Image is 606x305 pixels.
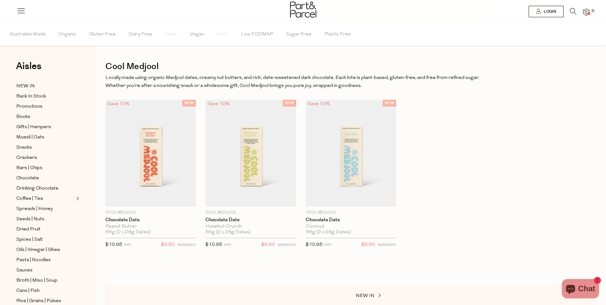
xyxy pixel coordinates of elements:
[324,243,332,247] small: RRP
[161,241,175,249] span: $9.90
[290,2,316,18] img: Part&Parcel
[16,297,74,305] a: Rice | Grains | Pulses
[16,297,61,305] span: Rice | Grains | Pulses
[356,292,420,300] a: NEW IN
[205,230,251,235] span: 56g (2 x 28g Dates)
[16,184,74,192] a: Drinking Chocolate
[205,224,296,230] div: Hazelnut Crunch
[16,133,74,141] a: Muesli | Oats
[16,195,43,203] span: Coffee | Tea
[16,154,74,162] a: Crackers
[16,154,37,162] span: Crackers
[105,74,496,90] p: Locally made using organic Medjool dates, creamy nut butters, and rich, date-sweetened dark choco...
[286,23,311,46] span: Sugar Free
[306,100,396,207] img: Chocolate Date
[16,92,74,100] a: Back In Stock
[378,243,396,247] small: MEMBERS
[16,174,74,182] a: Chocolate
[356,293,374,298] span: NEW IN
[16,82,35,90] span: NEW IN
[205,100,296,207] img: Chocolate Date
[306,224,396,230] div: Coconut
[10,23,46,46] span: Australian Made
[16,287,74,295] a: Cans | Fish
[105,224,196,230] div: Peanut Butter
[205,217,296,223] a: Chocolate Date
[16,113,74,121] a: Books
[105,210,196,215] p: Cool Medjool
[16,103,74,111] a: Promotions
[16,266,74,274] a: Sauces
[16,277,58,285] span: Broth | Miso | Soup
[205,242,222,247] span: $10.95
[16,246,74,254] a: Oils | Vinegar | Ghee
[261,241,275,249] span: $9.90
[278,243,296,247] small: MEMBERS
[383,100,396,106] span: NEW
[306,210,396,215] p: Cool Medjool
[177,243,196,247] small: MEMBERS
[105,230,151,235] span: 56g (2 x 28g Dates)
[16,267,33,274] span: Sauces
[182,100,196,106] span: NEW
[217,23,228,46] span: Keto
[105,59,596,74] h1: Cool Medjool
[105,242,122,247] span: $10.95
[361,241,375,249] span: $9.90
[542,9,556,14] span: Login
[16,205,74,213] a: Spreads | Honey
[306,230,351,235] span: 56g (2 x 28g Dates)
[16,236,74,244] a: Spices | Salt
[16,185,58,192] span: Drinking Chocolate
[224,243,231,247] small: RRP
[583,9,589,15] a: 0
[16,256,51,264] span: Pasta | Noodles
[16,164,74,172] a: Bars | Chips
[529,6,564,17] a: Login
[16,287,40,295] span: Cans | Fish
[16,123,51,131] span: Gifts | Hampers
[205,100,232,108] div: Save 10%
[16,175,39,182] span: Chocolate
[89,23,116,46] span: Gluten Free
[16,195,74,203] a: Coffee | Tea
[16,215,74,223] a: Seeds | Nuts
[205,210,296,215] p: Cool Medjool
[16,144,74,152] a: Snacks
[16,236,43,244] span: Spices | Salt
[58,23,76,46] span: Organic
[16,113,30,121] span: Books
[16,61,42,77] a: Aisles
[283,100,296,106] span: NEW
[306,100,332,108] div: Save 10%
[16,246,60,254] span: Oils | Vinegar | Ghee
[16,144,32,152] span: Snacks
[16,256,74,264] a: Pasta | Noodles
[16,277,74,285] a: Broth | Miso | Soup
[16,123,74,131] a: Gifts | Hampers
[16,225,74,233] a: Dried Fruit
[105,100,196,207] img: Chocolate Date
[105,217,196,223] a: Chocolate Date
[560,279,601,300] inbox-online-store-chat: Shopify online store chat
[16,82,74,90] a: NEW IN
[190,23,204,46] span: Vegan
[324,23,351,46] span: Plastic Free
[16,215,44,223] span: Seeds | Nuts
[124,243,131,247] small: RRP
[128,23,152,46] span: Dairy Free
[105,100,132,108] div: Save 10%
[16,93,46,100] span: Back In Stock
[16,134,44,141] span: Muesli | Oats
[16,226,41,233] span: Dried Fruit
[16,103,42,111] span: Promotions
[306,242,323,247] span: $10.95
[165,23,177,46] span: Paleo
[306,217,396,223] a: Chocolate Date
[75,195,79,202] button: Expand/Collapse Coffee | Tea
[16,59,42,73] span: Aisles
[241,23,273,46] span: Low FODMAP
[16,164,42,172] span: Bars | Chips
[16,205,53,213] span: Spreads | Honey
[590,8,596,14] span: 0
